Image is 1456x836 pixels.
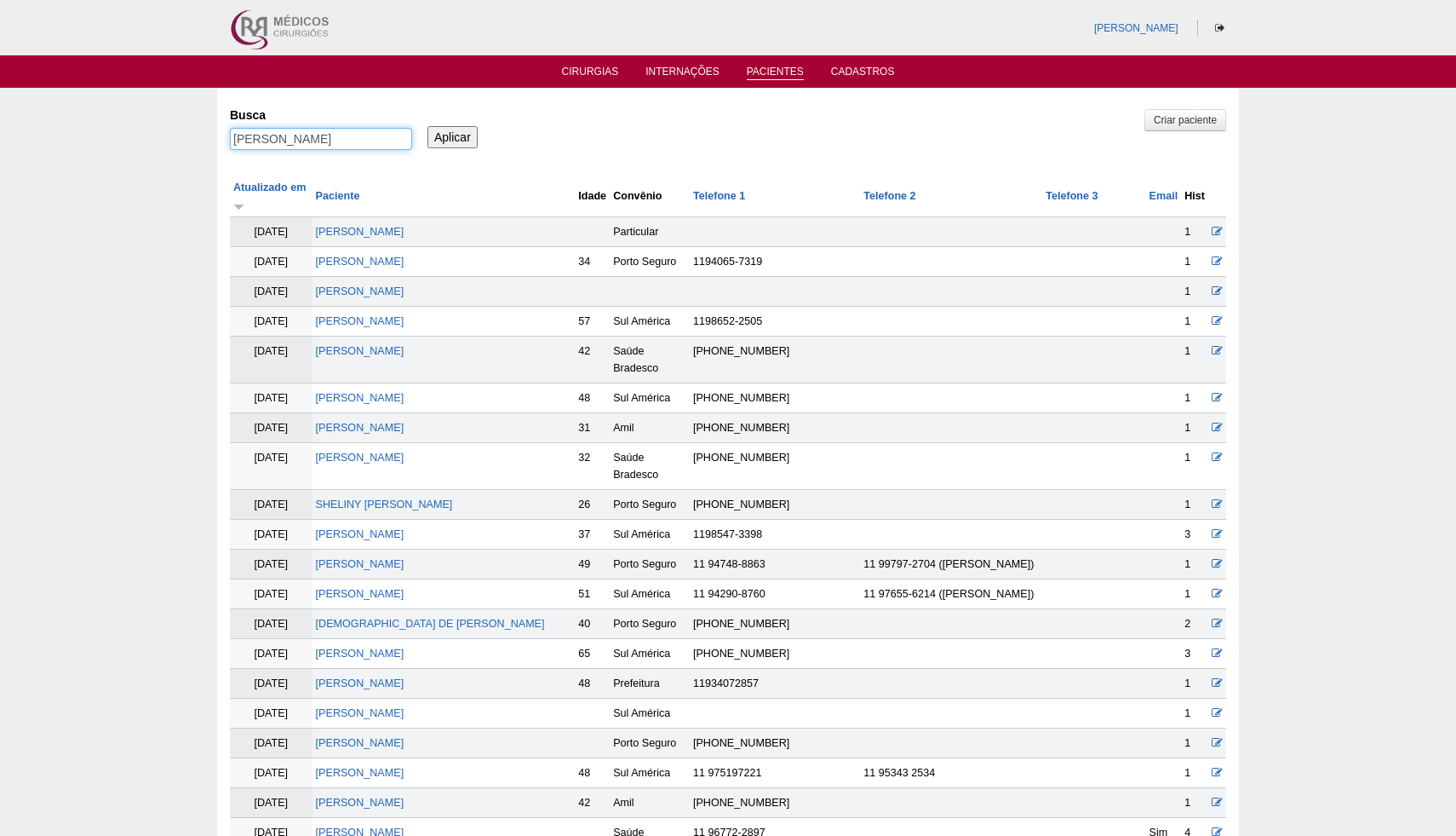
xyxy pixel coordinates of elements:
td: 1 [1181,758,1208,788]
td: 65 [575,639,610,669]
td: 11 97655-6214 ([PERSON_NAME]) [860,579,1042,609]
td: 11934072857 [690,669,860,699]
td: [DATE] [230,443,312,490]
th: Idade [575,176,610,217]
td: 1 [1181,277,1208,307]
td: 26 [575,490,610,520]
td: 37 [575,520,610,550]
td: 1 [1181,217,1208,247]
a: Cirurgias [562,66,619,83]
td: Amil [610,788,690,818]
td: 11 99797-2704 ([PERSON_NAME]) [860,550,1042,579]
a: [PERSON_NAME] [316,797,404,809]
td: [DATE] [230,383,312,413]
td: 1 [1181,699,1208,729]
td: 1 [1181,788,1208,818]
a: Telefone 3 [1046,190,1098,202]
td: 1 [1181,443,1208,490]
td: [DATE] [230,788,312,818]
td: 48 [575,669,610,699]
td: [DATE] [230,520,312,550]
td: Porto Seguro [610,609,690,639]
a: [PERSON_NAME] [316,315,404,327]
td: 1 [1181,337,1208,383]
td: Sul América [610,579,690,609]
td: 1194065-7319 [690,247,860,277]
a: Criar paciente [1144,109,1226,131]
td: 1 [1181,550,1208,579]
a: Telefone 2 [863,190,915,202]
td: 32 [575,443,610,490]
a: Telefone 1 [693,190,745,202]
td: [PHONE_NUMBER] [690,413,860,443]
a: [PERSON_NAME] [316,707,404,719]
td: 11 94748-8863 [690,550,860,579]
td: 42 [575,788,610,818]
td: 1 [1181,247,1208,277]
a: [PERSON_NAME] [316,677,404,689]
td: Sul América [610,383,690,413]
a: [PERSON_NAME] [316,558,404,570]
td: 11 95343 2534 [860,758,1042,788]
td: 48 [575,383,610,413]
a: [PERSON_NAME] [316,256,404,268]
td: Sul América [610,699,690,729]
td: Sul América [610,639,690,669]
td: 3 [1181,639,1208,669]
td: [DATE] [230,758,312,788]
td: 1198652-2505 [690,307,860,337]
td: Porto Seguro [610,729,690,758]
a: Internações [645,66,719,83]
a: [PERSON_NAME] [316,345,404,357]
td: [PHONE_NUMBER] [690,490,860,520]
td: Prefeitura [610,669,690,699]
td: Amil [610,413,690,443]
td: 48 [575,758,610,788]
img: ordem crescente [233,200,244,211]
a: [PERSON_NAME] [316,392,404,404]
a: [PERSON_NAME] [316,528,404,540]
a: [PERSON_NAME] [316,226,404,238]
td: [DATE] [230,217,312,247]
td: 2 [1181,609,1208,639]
td: 1 [1181,490,1208,520]
a: [PERSON_NAME] [316,422,404,434]
td: [DATE] [230,337,312,383]
i: Sair [1215,23,1224,33]
a: Email [1149,190,1178,202]
td: [PHONE_NUMBER] [690,609,860,639]
td: 31 [575,413,610,443]
td: Sul América [610,307,690,337]
a: [PERSON_NAME] [316,452,404,464]
td: [PHONE_NUMBER] [690,337,860,383]
a: [PERSON_NAME] [316,648,404,660]
td: 57 [575,307,610,337]
td: Saúde Bradesco [610,443,690,490]
td: 1 [1181,413,1208,443]
input: Digite os termos que você deseja procurar. [230,128,412,150]
a: Pacientes [747,66,804,80]
a: Cadastros [831,66,895,83]
td: 51 [575,579,610,609]
td: 40 [575,609,610,639]
td: [DATE] [230,247,312,277]
a: SHELINY [PERSON_NAME] [316,499,453,510]
td: Porto Seguro [610,247,690,277]
td: [PHONE_NUMBER] [690,383,860,413]
td: Sul América [610,520,690,550]
td: 1 [1181,579,1208,609]
td: Porto Seguro [610,550,690,579]
td: [PHONE_NUMBER] [690,443,860,490]
td: Porto Seguro [610,490,690,520]
td: [PHONE_NUMBER] [690,639,860,669]
td: [DATE] [230,729,312,758]
a: [PERSON_NAME] [316,737,404,749]
td: Sul América [610,758,690,788]
label: Busca [230,107,412,124]
td: 42 [575,337,610,383]
a: [PERSON_NAME] [316,767,404,779]
td: 1 [1181,669,1208,699]
td: Saúde Bradesco [610,337,690,383]
th: Hist [1181,176,1208,217]
a: [DEMOGRAPHIC_DATA] DE [PERSON_NAME] [316,618,545,630]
